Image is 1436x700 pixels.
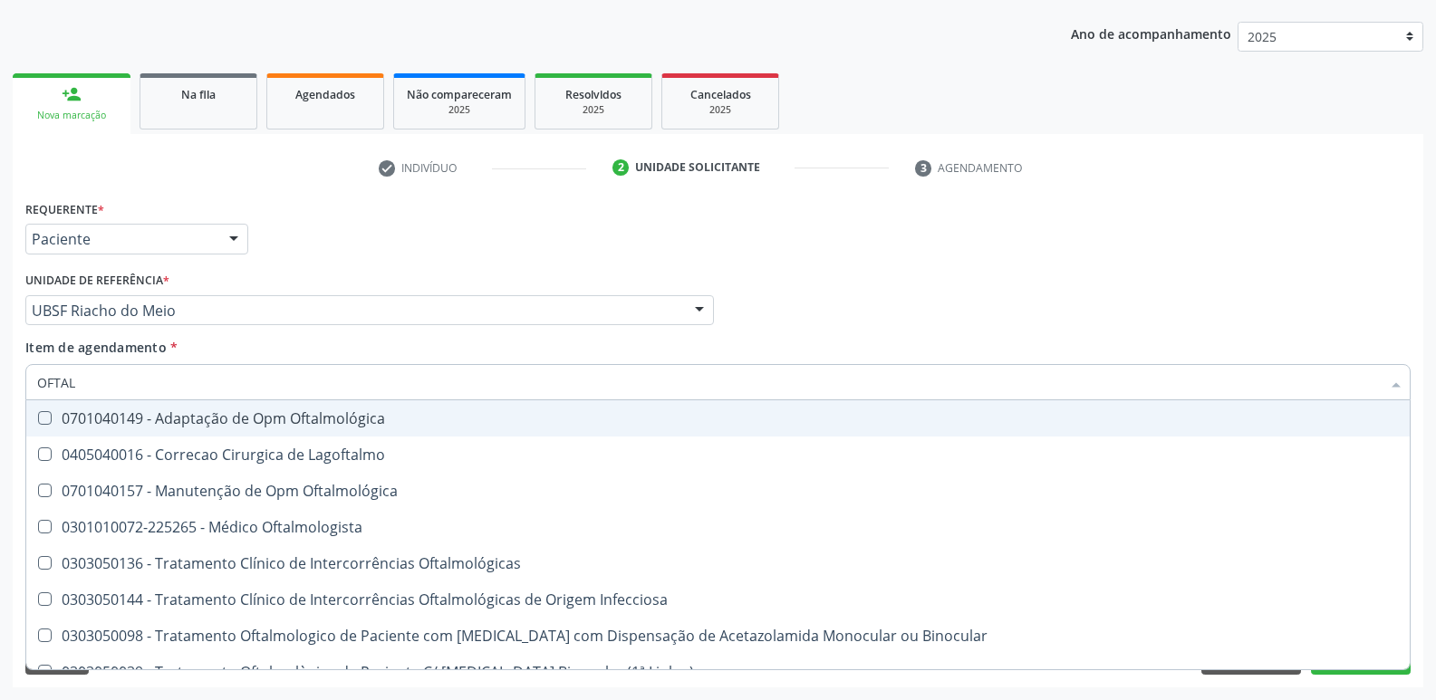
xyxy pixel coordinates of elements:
[565,87,622,102] span: Resolvidos
[62,84,82,104] div: person_add
[37,411,1399,426] div: 0701040149 - Adaptação de Opm Oftalmológica
[407,103,512,117] div: 2025
[675,103,766,117] div: 2025
[37,592,1399,607] div: 0303050144 - Tratamento Clínico de Intercorrências Oftalmológicas de Origem Infecciosa
[25,339,167,356] span: Item de agendamento
[37,665,1399,679] div: 0303050039 - Tratamento Oftalmològico de Paciente C/ [MEDICAL_DATA] Binocular (1ª Linha )
[295,87,355,102] span: Agendados
[32,230,211,248] span: Paciente
[37,628,1399,643] div: 0303050098 - Tratamento Oftalmologico de Paciente com [MEDICAL_DATA] com Dispensação de Acetazola...
[548,103,639,117] div: 2025
[407,87,512,102] span: Não compareceram
[181,87,216,102] span: Na fila
[612,159,629,176] div: 2
[32,302,677,320] span: UBSF Riacho do Meio
[37,447,1399,462] div: 0405040016 - Correcao Cirurgica de Lagoftalmo
[37,556,1399,571] div: 0303050136 - Tratamento Clínico de Intercorrências Oftalmológicas
[1071,22,1231,44] p: Ano de acompanhamento
[635,159,760,176] div: Unidade solicitante
[37,484,1399,498] div: 0701040157 - Manutenção de Opm Oftalmológica
[25,196,104,224] label: Requerente
[25,267,169,295] label: Unidade de referência
[25,109,118,122] div: Nova marcação
[690,87,751,102] span: Cancelados
[37,520,1399,534] div: 0301010072-225265 - Médico Oftalmologista
[37,364,1381,400] input: Buscar por procedimentos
